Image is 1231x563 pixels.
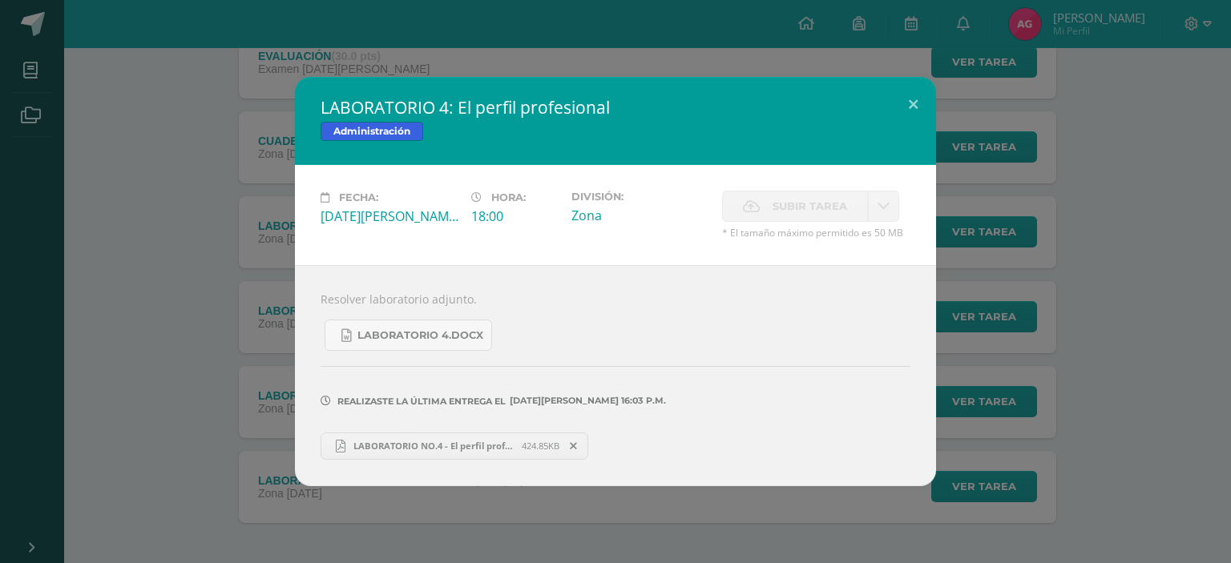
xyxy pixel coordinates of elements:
[890,77,936,131] button: Close (Esc)
[321,432,588,460] a: LABORATORIO NO.4 - El perfil profesional.pdf 424.85KB
[295,265,936,485] div: Resolver laboratorio adjunto.
[491,191,526,203] span: Hora:
[571,191,709,203] label: División:
[571,207,709,224] div: Zona
[321,96,910,119] h2: LABORATORIO 4: El perfil profesional
[722,191,868,222] label: La fecha de entrega ha expirado
[321,122,423,141] span: Administración
[321,207,458,225] div: [DATE][PERSON_NAME]
[522,440,559,452] span: 424.85KB
[339,191,378,203] span: Fecha:
[560,437,587,455] span: Remover entrega
[506,400,666,401] span: [DATE][PERSON_NAME] 16:03 p.m.
[773,191,847,221] span: Subir tarea
[345,440,522,452] span: LABORATORIO NO.4 - El perfil profesional.pdf
[471,207,559,225] div: 18:00
[325,320,492,351] a: LABORATORIO 4.docx
[357,329,483,342] span: LABORATORIO 4.docx
[868,191,899,222] a: La fecha de entrega ha expirado
[337,396,506,407] span: Realizaste la última entrega el
[722,226,910,239] span: * El tamaño máximo permitido es 50 MB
